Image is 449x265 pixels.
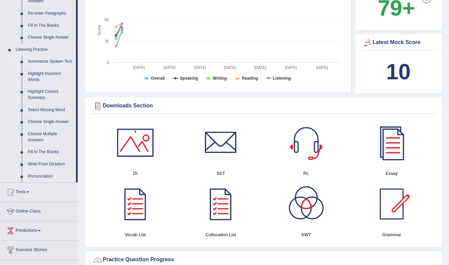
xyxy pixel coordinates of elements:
[285,65,297,69] tspan: [DATE]
[105,39,109,43] text: 30
[25,170,76,183] a: Pronunciation
[0,183,78,200] a: Tests
[180,76,198,81] tspan: Speaking
[25,146,76,158] a: Fill In The Blanks
[25,32,76,44] a: Choose Single Answer
[97,25,102,36] tspan: Score
[25,7,76,20] a: Re-order Paragraphs
[181,170,260,177] h4: SST
[0,241,78,258] a: Success Stories
[133,65,145,69] tspan: [DATE]
[213,76,227,81] tspan: Writing
[273,76,291,81] tspan: Listening
[352,170,431,177] h4: Essay
[25,56,76,68] a: Summarize Spoken Text
[194,65,206,69] tspan: [DATE]
[25,86,76,104] a: Highlight Correct Summary
[267,170,346,177] h4: RL
[25,68,76,86] a: Highlight Incorrect Words
[267,231,346,238] h4: SWT
[13,44,76,56] a: Listening Practice
[25,158,76,170] a: Write From Dictation
[386,59,411,84] b: 10
[181,231,260,238] h4: Collocation List
[352,231,431,238] h4: Grammar
[254,65,266,69] tspan: [DATE]
[25,104,76,116] a: Select Missing Word
[0,221,78,238] a: Predictions
[224,65,236,69] tspan: [DATE]
[25,116,76,128] a: Choose Single Answer
[93,255,434,265] div: Practice Question Progress
[105,18,109,22] text: 60
[242,76,258,81] tspan: Reading
[25,20,76,32] a: Fill In The Blanks
[96,170,175,177] h4: DI
[107,61,109,65] text: 0
[25,128,76,146] a: Choose Multiple Answers
[316,65,328,69] tspan: [DATE]
[151,76,165,81] tspan: Overall
[363,38,435,48] div: Latest Mock Score
[0,202,78,219] a: Online Class
[93,101,434,111] div: Downloads Section
[96,231,175,238] h4: Vocab List
[164,65,176,69] tspan: [DATE]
